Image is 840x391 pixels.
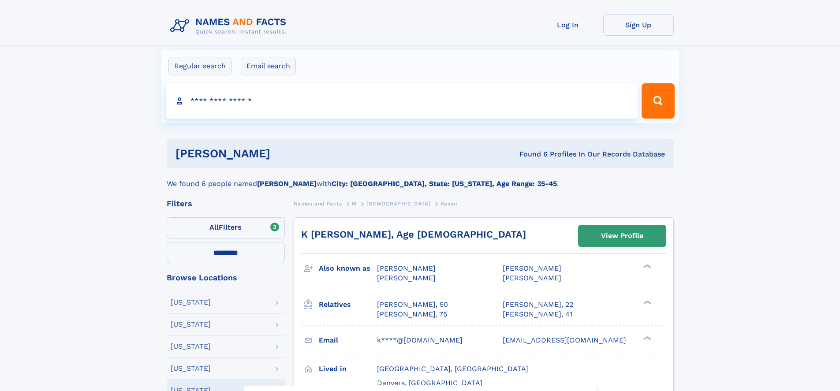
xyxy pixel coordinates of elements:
[395,149,665,159] div: Found 6 Profiles In Our Records Database
[167,217,285,238] label: Filters
[332,179,557,188] b: City: [GEOGRAPHIC_DATA], State: [US_STATE], Age Range: 35-45
[377,300,448,309] a: [PERSON_NAME], 50
[377,379,482,387] span: Danvers, [GEOGRAPHIC_DATA]
[377,274,436,282] span: [PERSON_NAME]
[167,200,285,208] div: Filters
[366,201,430,207] span: [DEMOGRAPHIC_DATA]
[642,83,674,119] button: Search Button
[641,335,652,341] div: ❯
[257,179,317,188] b: [PERSON_NAME]
[319,333,377,348] h3: Email
[167,168,674,189] div: We found 6 people named with .
[171,365,211,372] div: [US_STATE]
[171,299,211,306] div: [US_STATE]
[352,198,357,209] a: M
[171,321,211,328] div: [US_STATE]
[301,229,526,240] a: K [PERSON_NAME], Age [DEMOGRAPHIC_DATA]
[294,198,342,209] a: Names and Facts
[167,14,294,38] img: Logo Names and Facts
[171,343,211,350] div: [US_STATE]
[503,309,572,319] a: [PERSON_NAME], 41
[503,274,561,282] span: [PERSON_NAME]
[579,225,666,246] a: View Profile
[168,57,231,75] label: Regular search
[533,14,603,36] a: Log In
[319,361,377,376] h3: Lived in
[166,83,638,119] input: search input
[366,198,430,209] a: [DEMOGRAPHIC_DATA]
[641,299,652,305] div: ❯
[601,226,643,246] div: View Profile
[209,223,219,231] span: All
[377,365,528,373] span: [GEOGRAPHIC_DATA], [GEOGRAPHIC_DATA]
[503,336,626,344] span: [EMAIL_ADDRESS][DOMAIN_NAME]
[175,148,395,159] h1: [PERSON_NAME]
[503,300,573,309] a: [PERSON_NAME], 22
[503,264,561,272] span: [PERSON_NAME]
[441,201,457,207] span: Kavan
[377,309,447,319] a: [PERSON_NAME], 75
[641,264,652,269] div: ❯
[167,274,285,282] div: Browse Locations
[603,14,674,36] a: Sign Up
[319,261,377,276] h3: Also known as
[241,57,296,75] label: Email search
[352,201,357,207] span: M
[377,264,436,272] span: [PERSON_NAME]
[319,297,377,312] h3: Relatives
